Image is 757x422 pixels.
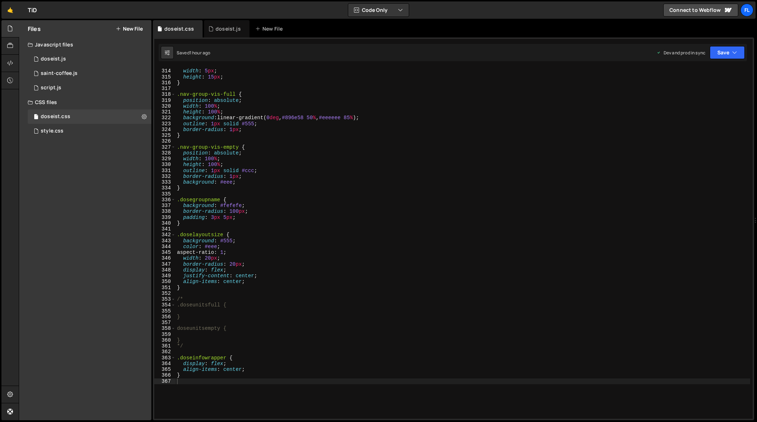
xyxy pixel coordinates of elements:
div: 342 [154,232,176,238]
div: 327 [154,144,176,150]
div: 317 [154,86,176,91]
button: Code Only [348,4,409,17]
div: 354 [154,302,176,308]
div: 322 [154,115,176,121]
div: 314 [154,68,176,74]
div: 358 [154,326,176,331]
div: 367 [154,378,176,384]
div: 357 [154,320,176,326]
div: 344 [154,244,176,250]
div: 364 [154,361,176,367]
div: 4604/24567.js [28,81,151,95]
div: 4604/27020.js [28,66,151,81]
div: Dev and prod in sync [656,50,705,56]
div: script.js [41,85,61,91]
div: 351 [154,285,176,291]
div: style.css [41,128,63,134]
div: 318 [154,91,176,97]
a: 🤙 [1,1,19,19]
div: 321 [154,109,176,115]
div: 352 [154,291,176,296]
button: New File [116,26,143,32]
div: 331 [154,168,176,174]
div: saint-coffee.js [41,70,78,77]
div: TiD [28,6,37,14]
div: 315 [154,74,176,80]
div: 328 [154,150,176,156]
div: doseist.js [41,56,66,62]
div: 356 [154,314,176,320]
div: 365 [154,367,176,372]
a: Fl [740,4,753,17]
div: 361 [154,343,176,349]
div: 320 [154,103,176,109]
h2: Files [28,25,41,33]
div: 337 [154,203,176,208]
div: 335 [154,191,176,197]
div: 4604/25434.css [28,124,151,138]
div: 333 [154,179,176,185]
div: 326 [154,138,176,144]
div: 343 [154,238,176,244]
div: doseist.css [41,113,70,120]
div: 325 [154,133,176,138]
div: 360 [154,337,176,343]
div: 330 [154,162,176,167]
div: 350 [154,279,176,284]
div: 362 [154,349,176,355]
div: 4604/42100.css [28,109,151,124]
div: 363 [154,355,176,361]
div: 346 [154,255,176,261]
div: 345 [154,250,176,255]
div: 339 [154,215,176,220]
a: Connect to Webflow [663,4,738,17]
div: 319 [154,98,176,103]
div: 340 [154,220,176,226]
div: doseist.js [216,25,241,32]
div: 348 [154,267,176,273]
div: 353 [154,296,176,302]
div: 336 [154,197,176,203]
div: 338 [154,208,176,214]
div: 334 [154,185,176,191]
div: Javascript files [19,37,151,52]
div: 366 [154,372,176,378]
div: doseist.css [164,25,194,32]
div: New File [255,25,285,32]
div: 355 [154,308,176,314]
div: CSS files [19,95,151,109]
div: 347 [154,261,176,267]
div: 4604/37981.js [28,52,151,66]
div: 359 [154,332,176,337]
div: 329 [154,156,176,162]
div: 1 hour ago [190,50,211,56]
div: 332 [154,174,176,179]
div: 316 [154,80,176,86]
div: 324 [154,127,176,133]
div: 341 [154,226,176,232]
div: 323 [154,121,176,127]
div: 349 [154,273,176,279]
button: Save [710,46,745,59]
div: Saved [177,50,210,56]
